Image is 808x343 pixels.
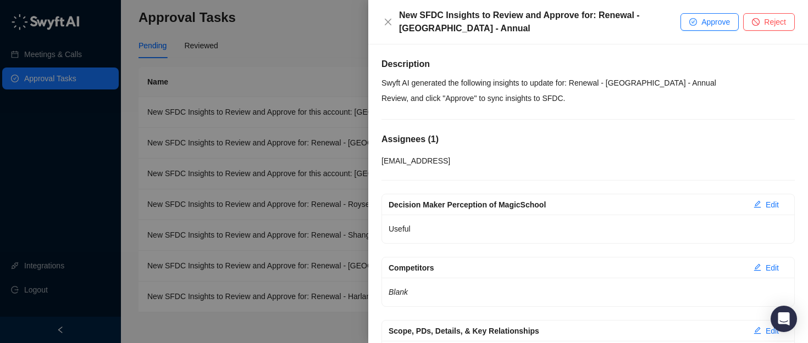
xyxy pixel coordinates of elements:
span: Edit [766,325,779,337]
div: Scope, PDs, Details, & Key Relationships [389,325,745,337]
span: [EMAIL_ADDRESS] [381,156,450,165]
button: Edit [745,322,788,340]
span: stop [752,18,760,26]
span: Approve [701,16,730,28]
h5: Assignees ( 1 ) [381,133,795,146]
button: Reject [743,13,795,31]
p: Review, and click "Approve" to sync insights to SFDC. [381,91,795,106]
span: check-circle [689,18,697,26]
span: Edit [766,262,779,274]
h5: Description [381,58,795,71]
p: Swyft AI generated the following insights to update for: Renewal - [GEOGRAPHIC_DATA] - Annual [381,75,795,91]
span: Edit [766,199,779,211]
button: Approve [680,13,739,31]
button: Close [381,15,395,29]
p: Useful [389,221,788,237]
div: Open Intercom Messenger [771,306,797,332]
span: edit [754,327,761,334]
span: edit [754,200,761,208]
div: Competitors [389,262,745,274]
span: edit [754,263,761,271]
div: Decision Maker Perception of MagicSchool [389,199,745,211]
span: close [384,18,392,26]
em: Blank [389,288,408,296]
button: Edit [745,196,788,213]
div: New SFDC Insights to Review and Approve for: Renewal - [GEOGRAPHIC_DATA] - Annual [399,9,680,35]
button: Edit [745,259,788,277]
span: Reject [764,16,786,28]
